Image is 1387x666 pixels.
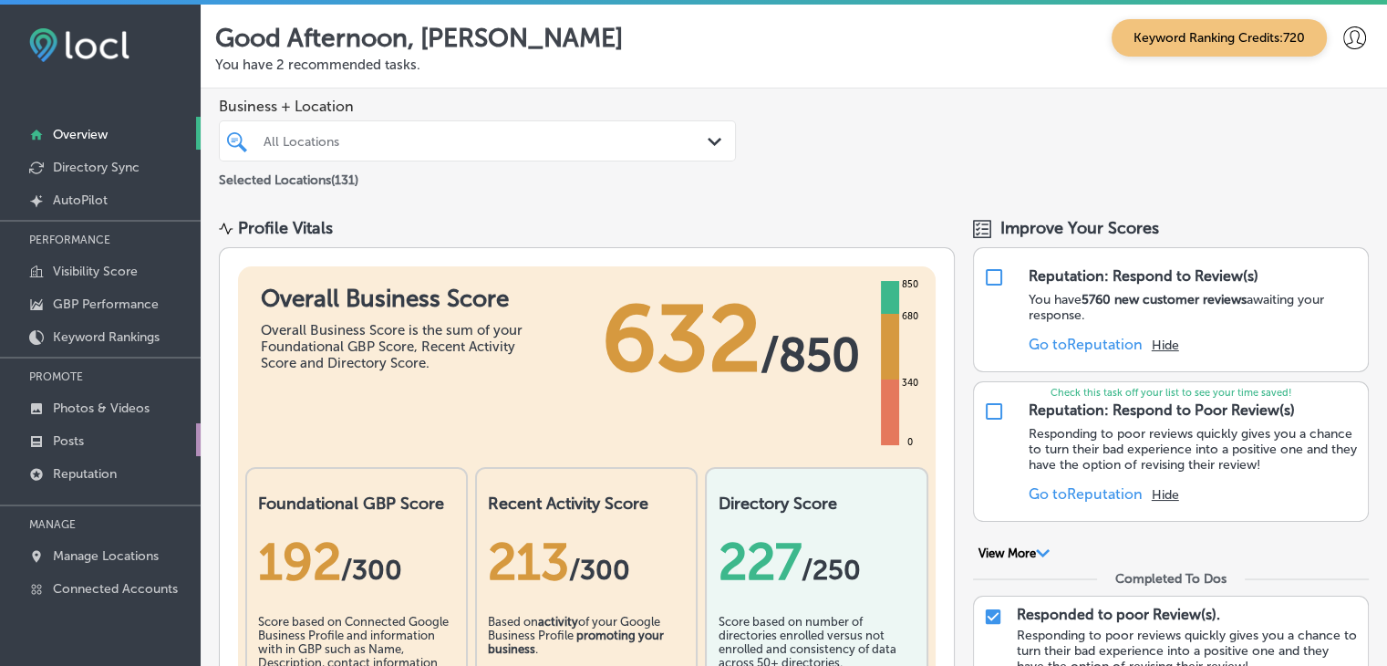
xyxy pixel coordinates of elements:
[47,47,201,62] div: Domain: [DOMAIN_NAME]
[264,133,709,149] div: All Locations
[215,57,1372,73] p: You have 2 recommended tasks.
[602,285,761,394] span: 632
[29,28,129,62] img: fda3e92497d09a02dc62c9cd864e3231.png
[761,328,860,382] span: / 850
[341,554,402,587] span: / 300
[1029,267,1258,285] div: Reputation: Respond to Review(s)
[53,433,84,449] p: Posts
[53,329,160,345] p: Keyword Rankings
[1029,292,1359,323] p: You have awaiting your response.
[53,264,138,279] p: Visibility Score
[51,29,89,44] div: v 4.0.25
[219,98,736,115] span: Business + Location
[53,160,140,175] p: Directory Sync
[69,108,163,120] div: Domain Overview
[488,494,685,514] h2: Recent Activity Score
[898,277,922,292] div: 850
[1152,338,1179,353] button: Hide
[1017,606,1220,623] p: Responded to poor Review(s).
[53,297,159,312] p: GBP Performance
[202,108,307,120] div: Keywords by Traffic
[53,581,178,597] p: Connected Accounts
[1000,218,1159,238] span: Improve Your Scores
[1082,292,1247,307] strong: 5760 new customer reviews
[538,615,578,629] b: activity
[1115,571,1227,587] div: Completed To Dos
[215,23,623,53] p: Good Afternoon, [PERSON_NAME]
[974,387,1368,399] p: Check this task off your list to see your time saved!
[1029,485,1143,503] a: Go toReputation
[1112,19,1327,57] span: Keyword Ranking Credits: 720
[53,127,108,142] p: Overview
[219,165,358,188] p: Selected Locations ( 131 )
[181,106,196,120] img: tab_keywords_by_traffic_grey.svg
[49,106,64,120] img: tab_domain_overview_orange.svg
[898,376,922,390] div: 340
[1029,336,1143,353] a: Go toReputation
[973,546,1056,562] button: View More
[261,322,534,371] div: Overall Business Score is the sum of your Foundational GBP Score, Recent Activity Score and Direc...
[258,532,455,592] div: 192
[238,218,333,238] div: Profile Vitals
[29,47,44,62] img: website_grey.svg
[53,401,150,416] p: Photos & Videos
[53,466,117,482] p: Reputation
[488,629,664,656] b: promoting your business
[53,548,159,564] p: Manage Locations
[569,554,630,587] span: /300
[718,532,915,592] div: 227
[801,554,860,587] span: /250
[718,494,915,514] h2: Directory Score
[898,309,922,324] div: 680
[1029,426,1359,473] p: Responding to poor reviews quickly gives you a chance to turn their bad experience into a positiv...
[1152,487,1179,503] button: Hide
[258,494,455,514] h2: Foundational GBP Score
[29,29,44,44] img: logo_orange.svg
[488,532,685,592] div: 213
[1029,401,1295,419] div: Reputation: Respond to Poor Review(s)
[904,435,916,450] div: 0
[53,193,108,208] p: AutoPilot
[261,285,534,313] h1: Overall Business Score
